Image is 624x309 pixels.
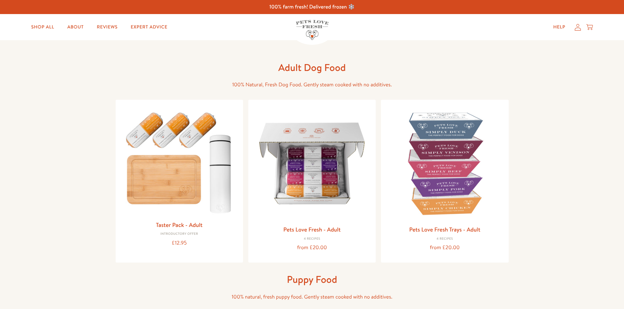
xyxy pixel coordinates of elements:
div: 4 Recipes [254,237,370,241]
div: from £20.00 [254,243,370,252]
img: Pets Love Fresh - Adult [254,105,370,222]
div: Introductory Offer [121,232,238,236]
div: £12.95 [121,239,238,248]
img: Taster Pack - Adult [121,105,238,217]
img: Pets Love Fresh Trays - Adult [386,105,503,222]
a: Pets Love Fresh Trays - Adult [409,225,480,233]
a: Expert Advice [125,21,173,34]
a: About [62,21,89,34]
div: from £20.00 [386,243,503,252]
a: Reviews [92,21,123,34]
a: Shop All [26,21,59,34]
span: 100% natural, fresh puppy food. Gently steam cooked with no additives. [232,293,392,300]
a: Help [548,21,571,34]
h1: Adult Dog Food [207,61,417,74]
h1: Puppy Food [207,273,417,286]
img: Pets Love Fresh [296,20,329,40]
a: Taster Pack - Adult [156,221,202,229]
div: 4 Recipes [386,237,503,241]
span: 100% Natural, Fresh Dog Food. Gently steam cooked with no additives. [232,81,392,88]
a: Pets Love Fresh - Adult [283,225,341,233]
